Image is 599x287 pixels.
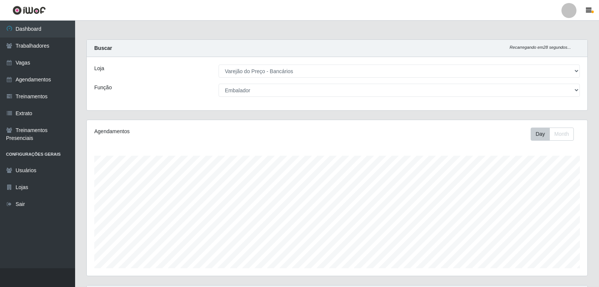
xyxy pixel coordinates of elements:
[510,45,571,50] i: Recarregando em 28 segundos...
[531,128,550,141] button: Day
[549,128,574,141] button: Month
[94,84,112,92] label: Função
[94,65,104,72] label: Loja
[94,45,112,51] strong: Buscar
[94,128,290,135] div: Agendamentos
[12,6,46,15] img: CoreUI Logo
[531,128,574,141] div: First group
[531,128,580,141] div: Toolbar with button groups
